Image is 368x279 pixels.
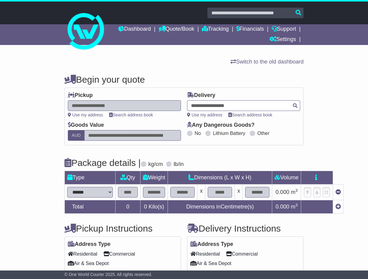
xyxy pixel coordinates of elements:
td: x [235,184,243,200]
td: Type [64,171,115,184]
a: Remove this item [335,189,341,195]
label: Other [257,130,269,136]
label: Goods Value [68,122,104,129]
span: 0.000 [276,189,289,195]
td: 0 [115,200,140,214]
td: Total [64,200,115,214]
span: © One World Courier 2025. All rights reserved. [64,272,152,277]
a: Use my address [68,112,103,117]
label: Delivery [187,92,215,99]
label: Address Type [68,241,111,248]
a: Support [272,24,296,35]
a: Use my address [187,112,222,117]
span: Air & Sea Depot [190,259,231,268]
label: Any Dangerous Goods? [187,122,255,129]
a: Dashboard [118,24,151,35]
span: Commercial [103,249,135,259]
a: Add new item [335,204,341,210]
a: Quote/Book [158,24,194,35]
a: Financials [236,24,264,35]
a: Switch to the old dashboard [231,59,304,65]
h4: Delivery Instructions [187,223,304,233]
typeahead: Please provide city [187,100,300,111]
span: Residential [190,249,220,259]
label: AUD [68,130,85,141]
td: Dimensions (L x W x H) [168,171,272,184]
a: Tracking [202,24,229,35]
td: Kilo(s) [140,200,168,214]
label: Pickup [68,92,93,99]
a: Search address book [228,112,272,117]
span: 0.000 [276,204,289,210]
label: Lithium Battery [213,130,245,136]
span: m [291,189,298,195]
td: Dimensions in Centimetre(s) [168,200,272,214]
td: Volume [272,171,301,184]
label: No [195,130,201,136]
span: Air & Sea Depot [68,259,109,268]
span: Commercial [226,249,258,259]
label: kg/cm [148,161,163,168]
a: Settings [269,35,296,45]
td: x [197,184,205,200]
td: Weight [140,171,168,184]
sup: 3 [295,203,298,207]
sup: 3 [295,188,298,193]
span: 0 [144,204,147,210]
span: m [291,204,298,210]
h4: Pickup Instructions [64,223,181,233]
td: Qty [115,171,140,184]
label: lb/in [174,161,184,168]
span: Residential [68,249,97,259]
label: Address Type [190,241,233,248]
h4: Package details | [64,158,141,168]
a: Search address book [109,112,153,117]
h4: Begin your quote [64,74,304,84]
